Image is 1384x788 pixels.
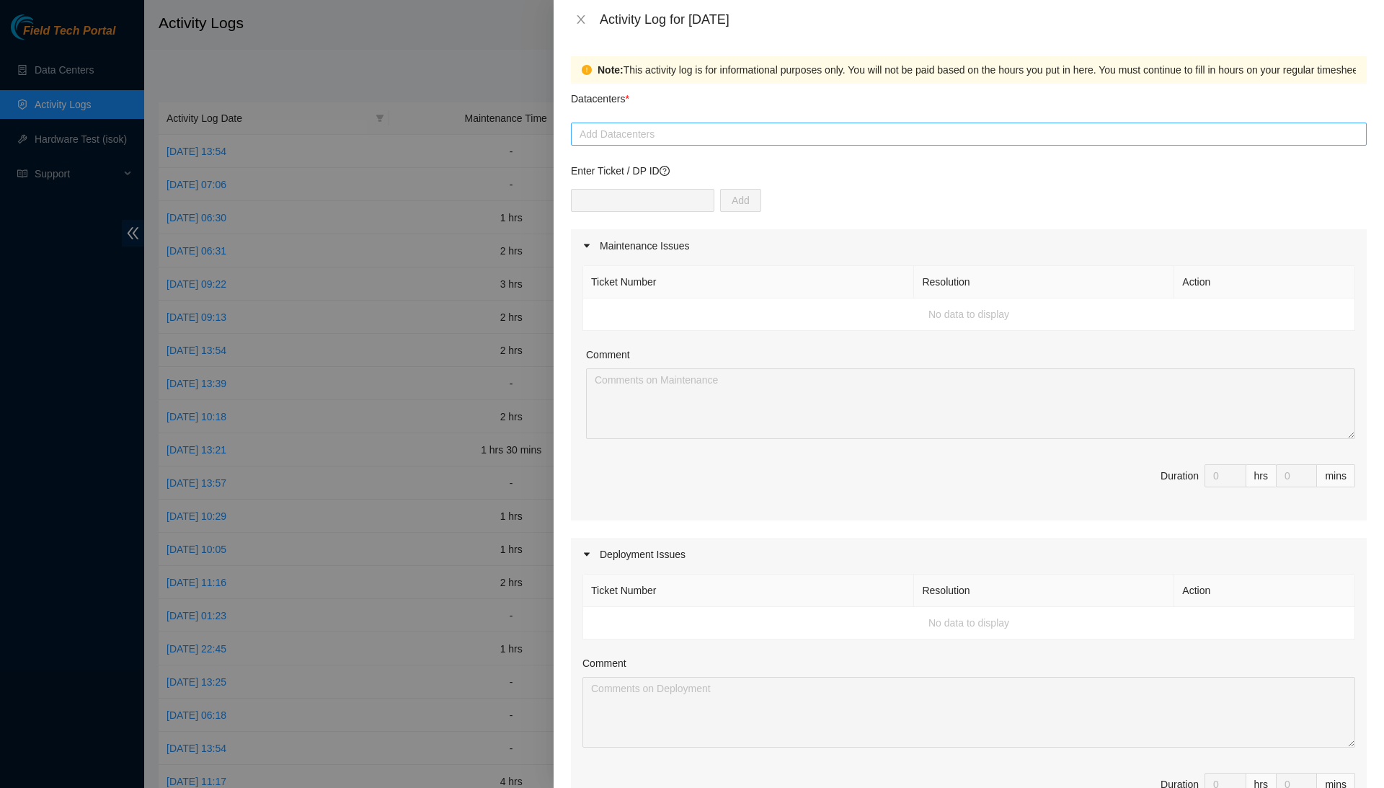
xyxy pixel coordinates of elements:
[1174,266,1355,298] th: Action
[720,189,761,212] button: Add
[1161,468,1199,484] div: Duration
[582,677,1355,748] textarea: Comment
[582,655,626,671] label: Comment
[571,229,1367,262] div: Maintenance Issues
[914,266,1174,298] th: Resolution
[914,575,1174,607] th: Resolution
[583,298,1355,331] td: No data to display
[600,12,1367,27] div: Activity Log for [DATE]
[660,166,670,176] span: question-circle
[598,62,624,78] strong: Note:
[582,65,592,75] span: exclamation-circle
[1174,575,1355,607] th: Action
[1246,464,1277,487] div: hrs
[583,607,1355,639] td: No data to display
[583,575,914,607] th: Ticket Number
[571,538,1367,571] div: Deployment Issues
[582,550,591,559] span: caret-right
[582,242,591,250] span: caret-right
[583,266,914,298] th: Ticket Number
[586,368,1355,439] textarea: Comment
[575,14,587,25] span: close
[571,84,629,107] p: Datacenters
[571,13,591,27] button: Close
[1317,464,1355,487] div: mins
[586,347,630,363] label: Comment
[571,163,1367,179] p: Enter Ticket / DP ID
